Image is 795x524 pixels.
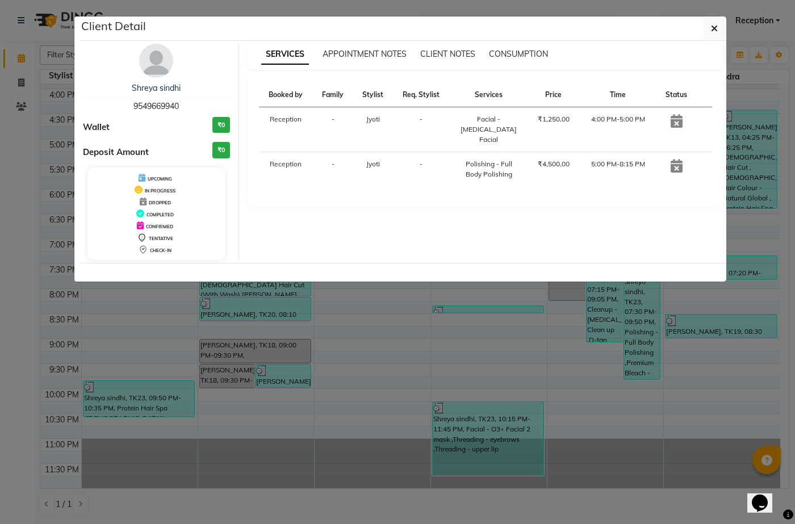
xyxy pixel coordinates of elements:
span: Jyoti [366,160,380,168]
td: 4:00 PM-5:00 PM [579,107,656,152]
div: Polishing - Full Body Polishing [457,159,521,179]
td: - [392,152,450,187]
th: Req. Stylist [392,83,450,107]
iframe: chat widget [747,479,784,513]
div: Facial - [MEDICAL_DATA] Facial [457,114,521,145]
td: - [313,152,353,187]
th: Booked by [259,83,313,107]
span: APPOINTMENT NOTES [323,49,407,59]
span: CLIENT NOTES [420,49,475,59]
th: Services [450,83,528,107]
span: CHECK-IN [150,248,171,253]
th: Price [528,83,579,107]
td: - [392,107,450,152]
span: UPCOMING [148,176,172,182]
th: Stylist [353,83,392,107]
span: COMPLETED [147,212,174,217]
span: Wallet [83,121,110,134]
span: CONSUMPTION [489,49,548,59]
span: 9549669940 [133,101,179,111]
div: ₹1,250.00 [534,114,572,124]
h3: ₹0 [212,117,230,133]
h3: ₹0 [212,142,230,158]
span: IN PROGRESS [145,188,175,194]
td: Reception [259,152,313,187]
th: Family [313,83,353,107]
td: Reception [259,107,313,152]
a: Shreya sindhi [132,83,181,93]
h5: Client Detail [81,18,146,35]
span: DROPPED [149,200,171,206]
span: Jyoti [366,115,380,123]
th: Status [656,83,697,107]
th: Time [579,83,656,107]
span: TENTATIVE [149,236,173,241]
span: CONFIRMED [146,224,173,229]
div: ₹4,500.00 [534,159,572,169]
td: - [313,107,353,152]
img: avatar [139,44,173,78]
td: 5:00 PM-8:15 PM [579,152,656,187]
span: Deposit Amount [83,146,149,159]
span: SERVICES [261,44,309,65]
